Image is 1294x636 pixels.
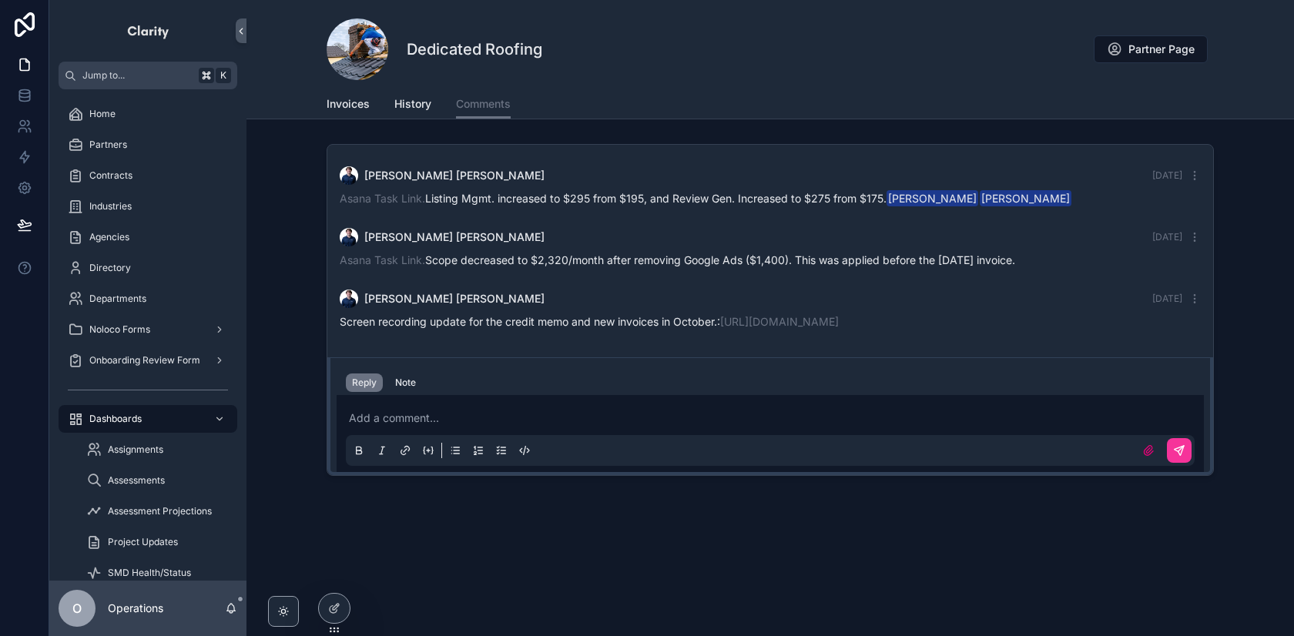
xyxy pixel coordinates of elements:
[364,229,545,245] span: [PERSON_NAME] [PERSON_NAME]
[49,89,246,581] div: scrollable content
[720,315,839,328] a: [URL][DOMAIN_NAME]
[59,162,237,189] a: Contracts
[59,100,237,128] a: Home
[89,200,132,213] span: Industries
[89,323,150,336] span: Noloco Forms
[108,444,163,456] span: Assignments
[340,192,425,205] a: Asana Task Link.
[89,293,146,305] span: Departments
[1094,35,1208,63] button: Partner Page
[89,139,127,151] span: Partners
[340,192,1073,205] span: Listing Mgmt. increased to $295 from $195, and Review Gen. Increased to $275 from $175.
[980,190,1071,206] span: [PERSON_NAME]
[1152,231,1182,243] span: [DATE]
[407,38,542,60] h1: Dedicated Roofing
[89,354,200,367] span: Onboarding Review Form
[72,599,82,618] span: O
[395,377,416,389] div: Note
[364,168,545,183] span: [PERSON_NAME] [PERSON_NAME]
[389,373,422,392] button: Note
[108,474,165,487] span: Assessments
[126,18,170,43] img: App logo
[364,291,545,306] span: [PERSON_NAME] [PERSON_NAME]
[1128,42,1195,57] span: Partner Page
[77,497,237,525] a: Assessment Projections
[77,528,237,556] a: Project Updates
[1152,169,1182,181] span: [DATE]
[108,505,212,517] span: Assessment Projections
[59,346,237,374] a: Onboarding Review Form
[108,601,163,616] p: Operations
[1152,293,1182,304] span: [DATE]
[77,559,237,587] a: SMD Health/Status
[89,262,131,274] span: Directory
[89,413,142,425] span: Dashboards
[59,223,237,251] a: Agencies
[59,285,237,313] a: Departments
[77,436,237,464] a: Assignments
[59,131,237,159] a: Partners
[59,254,237,282] a: Directory
[59,405,237,433] a: Dashboards
[59,316,237,343] a: Noloco Forms
[394,96,431,112] span: History
[340,315,839,328] span: Screen recording update for the credit memo and new invoices in October.:
[346,373,383,392] button: Reply
[456,90,511,119] a: Comments
[59,192,237,220] a: Industries
[217,69,230,82] span: K
[456,96,511,112] span: Comments
[327,90,370,121] a: Invoices
[82,69,193,82] span: Jump to...
[108,567,191,579] span: SMD Health/Status
[59,62,237,89] button: Jump to...K
[887,190,978,206] span: [PERSON_NAME]
[108,536,178,548] span: Project Updates
[89,169,132,182] span: Contracts
[327,96,370,112] span: Invoices
[77,467,237,494] a: Assessments
[340,253,425,266] a: Asana Task Link.
[394,90,431,121] a: History
[89,108,116,120] span: Home
[340,253,1015,266] span: Scope decreased to $2,320/month after removing Google Ads ($1,400). This was applied before the [...
[89,231,129,243] span: Agencies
